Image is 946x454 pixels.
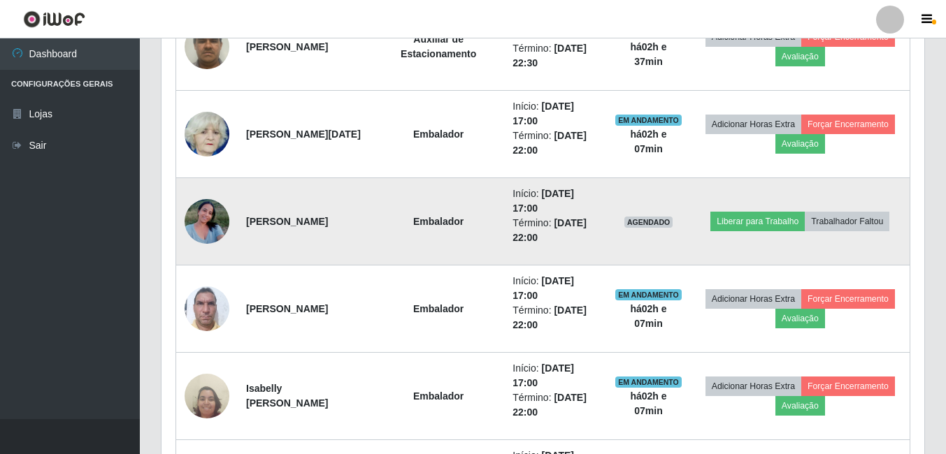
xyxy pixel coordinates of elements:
time: [DATE] 17:00 [513,101,574,126]
img: 1657005856097.jpeg [185,109,229,159]
strong: Embalador [413,303,464,314]
span: EM ANDAMENTO [615,115,682,126]
span: EM ANDAMENTO [615,289,682,300]
button: Avaliação [775,47,825,66]
li: Término: [513,303,598,332]
span: AGENDADO [624,217,673,228]
strong: [PERSON_NAME] [246,303,328,314]
img: CoreUI Logo [23,10,85,28]
button: Avaliação [775,134,825,154]
span: EM ANDAMENTO [615,376,682,388]
li: Início: [513,361,598,390]
strong: Embalador [413,390,464,402]
time: [DATE] 17:00 [513,363,574,388]
li: Início: [513,99,598,129]
img: 1711583499693.jpeg [185,191,229,251]
li: Término: [513,41,598,71]
strong: Embalador [413,216,464,227]
strong: Embalador [413,129,464,140]
time: [DATE] 17:00 [513,188,574,214]
li: Início: [513,186,598,216]
strong: Isabelly [PERSON_NAME] [246,383,328,409]
strong: há 02 h e 07 min [630,390,666,416]
strong: [PERSON_NAME] [246,41,328,52]
li: Término: [513,390,598,420]
button: Avaliação [775,396,825,416]
strong: [PERSON_NAME][DATE] [246,129,361,140]
button: Adicionar Horas Extra [705,289,801,309]
time: [DATE] 17:00 [513,275,574,301]
li: Término: [513,129,598,158]
button: Forçar Encerramento [801,376,895,396]
button: Liberar para Trabalho [710,212,805,231]
img: 1738454546476.jpeg [185,366,229,426]
strong: [PERSON_NAME] [246,216,328,227]
button: Forçar Encerramento [801,115,895,134]
button: Adicionar Horas Extra [705,115,801,134]
button: Adicionar Horas Extra [705,376,801,396]
img: 1737508100769.jpeg [185,279,229,338]
li: Término: [513,216,598,245]
button: Forçar Encerramento [801,289,895,309]
img: 1752587880902.jpeg [185,17,229,76]
button: Trabalhador Faltou [805,212,889,231]
button: Avaliação [775,309,825,328]
strong: há 02 h e 07 min [630,129,666,154]
strong: há 02 h e 37 min [630,41,666,67]
strong: há 02 h e 07 min [630,303,666,329]
li: Início: [513,274,598,303]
